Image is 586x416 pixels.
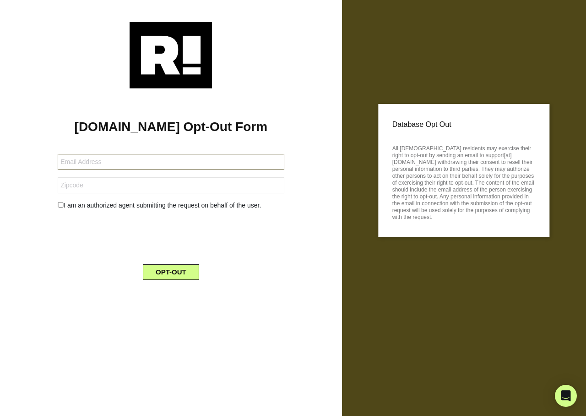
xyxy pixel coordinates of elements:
p: All [DEMOGRAPHIC_DATA] residents may exercise their right to opt-out by sending an email to suppo... [392,142,536,221]
p: Database Opt Out [392,118,536,131]
button: OPT-OUT [143,264,199,280]
input: Zipcode [58,177,284,193]
img: Retention.com [130,22,212,88]
input: Email Address [58,154,284,170]
iframe: reCAPTCHA [101,218,240,253]
h1: [DOMAIN_NAME] Opt-Out Form [14,119,328,135]
div: I am an authorized agent submitting the request on behalf of the user. [51,201,291,210]
div: Open Intercom Messenger [555,385,577,407]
